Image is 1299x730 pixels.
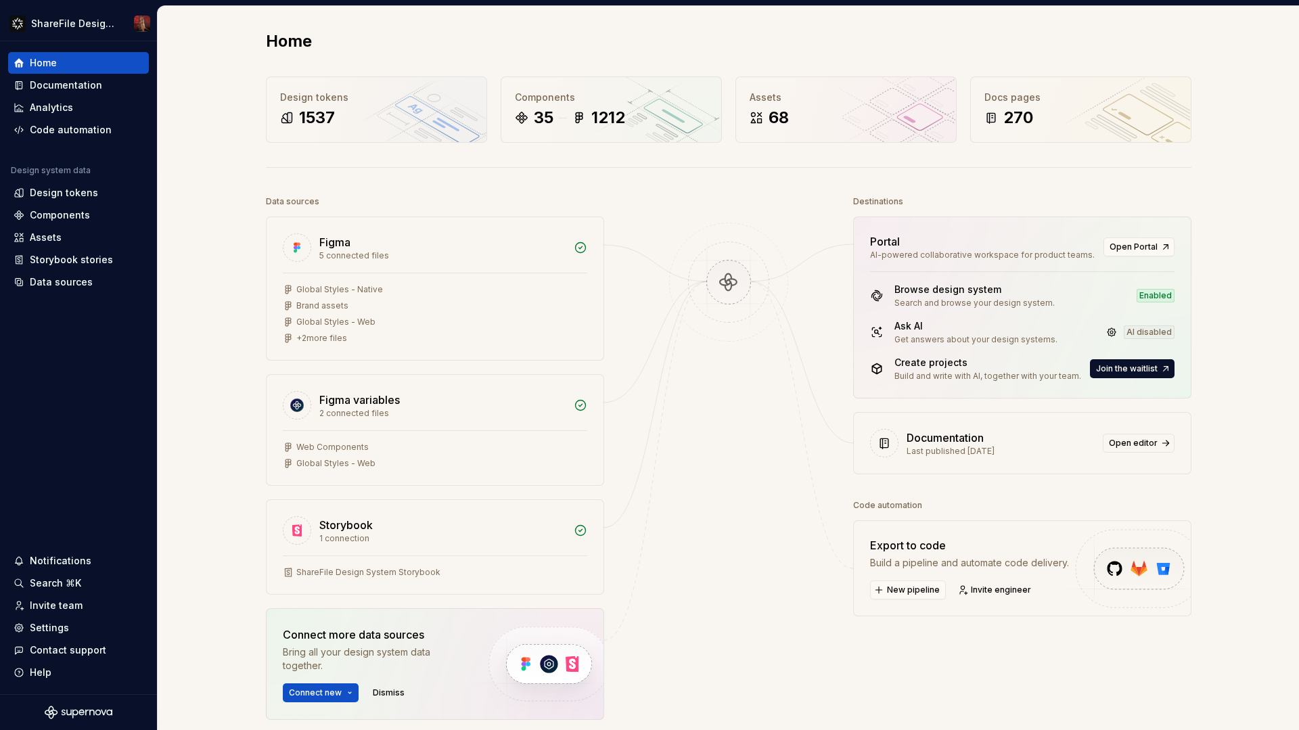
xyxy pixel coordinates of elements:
[373,687,405,698] span: Dismiss
[954,580,1037,599] a: Invite engineer
[870,537,1069,553] div: Export to code
[45,706,112,719] svg: Supernova Logo
[887,585,940,595] span: New pipeline
[853,496,922,515] div: Code automation
[30,643,106,657] div: Contact support
[296,333,347,344] div: + 2 more files
[30,275,93,289] div: Data sources
[1103,237,1175,256] a: Open Portal
[30,666,51,679] div: Help
[296,442,369,453] div: Web Components
[31,17,118,30] div: ShareFile Design System
[30,56,57,70] div: Home
[319,533,566,544] div: 1 connection
[283,645,465,672] div: Bring all your design system data together.
[296,567,440,578] div: ShareFile Design System Storybook
[30,186,98,200] div: Design tokens
[750,91,942,104] div: Assets
[1109,438,1158,449] span: Open editor
[1090,359,1175,378] button: Join the waitlist
[534,107,553,129] div: 35
[30,78,102,92] div: Documentation
[319,392,400,408] div: Figma variables
[8,662,149,683] button: Help
[894,283,1055,296] div: Browse design system
[319,250,566,261] div: 5 connected files
[8,119,149,141] a: Code automation
[8,97,149,118] a: Analytics
[3,9,154,38] button: ShareFile Design SystemDouglas Goodman
[894,298,1055,309] div: Search and browse your design system.
[971,585,1031,595] span: Invite engineer
[870,580,946,599] button: New pipeline
[30,231,62,244] div: Assets
[296,458,375,469] div: Global Styles - Web
[283,626,465,643] div: Connect more data sources
[296,317,375,327] div: Global Styles - Web
[1137,289,1175,302] div: Enabled
[30,208,90,222] div: Components
[266,216,604,361] a: Figma5 connected filesGlobal Styles - NativeBrand assetsGlobal Styles - Web+2more files
[30,621,69,635] div: Settings
[30,554,91,568] div: Notifications
[11,165,91,176] div: Design system data
[8,52,149,74] a: Home
[1110,242,1158,252] span: Open Portal
[8,182,149,204] a: Design tokens
[283,683,359,702] button: Connect new
[266,499,604,595] a: Storybook1 connectionShareFile Design System Storybook
[8,595,149,616] a: Invite team
[894,334,1057,345] div: Get answers about your design systems.
[30,576,81,590] div: Search ⌘K
[266,192,319,211] div: Data sources
[266,30,312,52] h2: Home
[515,91,708,104] div: Components
[970,76,1191,143] a: Docs pages270
[870,556,1069,570] div: Build a pipeline and automate code delivery.
[8,74,149,96] a: Documentation
[30,599,83,612] div: Invite team
[319,408,566,419] div: 2 connected files
[134,16,150,32] img: Douglas Goodman
[894,371,1081,382] div: Build and write with AI, together with your team.
[280,91,473,104] div: Design tokens
[8,227,149,248] a: Assets
[9,16,26,32] img: 16fa4d48-c719-41e7-904a-cec51ff481f5.png
[769,107,789,129] div: 68
[870,233,900,250] div: Portal
[8,271,149,293] a: Data sources
[319,517,373,533] div: Storybook
[853,192,903,211] div: Destinations
[8,204,149,226] a: Components
[8,550,149,572] button: Notifications
[501,76,722,143] a: Components351212
[30,253,113,267] div: Storybook stories
[8,639,149,661] button: Contact support
[1103,434,1175,453] a: Open editor
[289,687,342,698] span: Connect new
[870,250,1095,260] div: AI-powered collaborative workspace for product teams.
[894,319,1057,333] div: Ask AI
[8,572,149,594] button: Search ⌘K
[266,76,487,143] a: Design tokens1537
[319,234,350,250] div: Figma
[907,430,984,446] div: Documentation
[735,76,957,143] a: Assets68
[8,617,149,639] a: Settings
[299,107,335,129] div: 1537
[30,123,112,137] div: Code automation
[8,249,149,271] a: Storybook stories
[894,356,1081,369] div: Create projects
[591,107,625,129] div: 1212
[1003,107,1033,129] div: 270
[266,374,604,486] a: Figma variables2 connected filesWeb ComponentsGlobal Styles - Web
[296,284,383,295] div: Global Styles - Native
[367,683,411,702] button: Dismiss
[1096,363,1158,374] span: Join the waitlist
[984,91,1177,104] div: Docs pages
[1124,325,1175,339] div: AI disabled
[907,446,1095,457] div: Last published [DATE]
[30,101,73,114] div: Analytics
